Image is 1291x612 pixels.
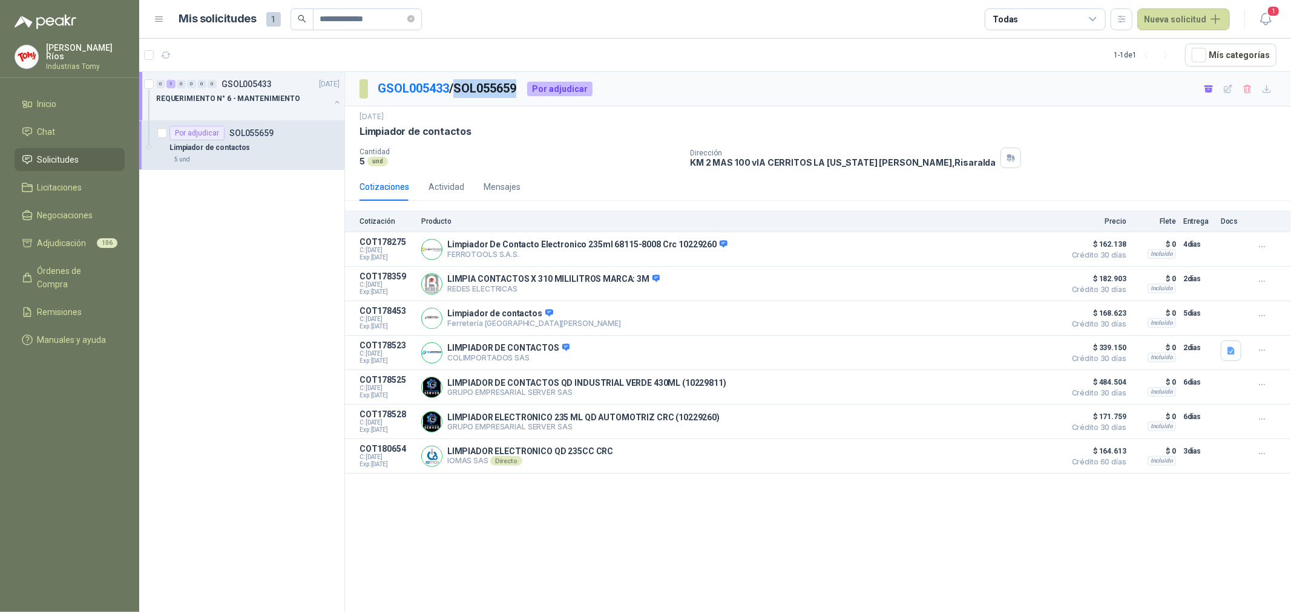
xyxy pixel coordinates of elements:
[421,217,1059,226] p: Producto
[15,15,76,29] img: Logo peakr
[447,284,660,293] p: REDES ELECTRICAS
[38,305,82,319] span: Remisiones
[1183,272,1214,286] p: 2 días
[360,375,414,385] p: COT178525
[1183,409,1214,424] p: 6 días
[1066,458,1126,466] span: Crédito 60 días
[1066,375,1126,389] span: $ 484.504
[1134,272,1176,286] p: $ 0
[484,180,521,194] div: Mensajes
[429,180,464,194] div: Actividad
[360,426,414,434] span: Exp: [DATE]
[447,388,726,397] p: GRUPO EMPRESARIAL SERVER SAS
[360,156,365,166] p: 5
[319,79,340,90] p: [DATE]
[46,44,125,60] p: [PERSON_NAME] Ríos
[38,153,79,166] span: Solicitudes
[690,157,996,168] p: KM 2 MAS 100 vIA CERRITOS LA [US_STATE] [PERSON_NAME] , Risaralda
[360,288,414,296] span: Exp: [DATE]
[1148,318,1176,328] div: Incluido
[15,176,125,199] a: Licitaciones
[1148,456,1176,466] div: Incluido
[422,239,442,259] img: Company Logo
[15,301,125,324] a: Remisiones
[360,306,414,316] p: COT178453
[1066,286,1126,293] span: Crédito 30 días
[1134,375,1176,389] p: $ 0
[1066,237,1126,252] span: $ 162.138
[378,81,449,96] a: GSOL005433
[447,412,720,422] p: LIMPIADOR ELECTRONICO 235 ML QD AUTOMOTRIZ CRC (10229260)
[1267,5,1280,17] span: 1
[208,80,217,88] div: 0
[1066,355,1126,362] span: Crédito 30 días
[447,378,726,388] p: LIMPIADOR DE CONTACTOS QD INDUSTRIAL VERDE 430ML (10229811)
[447,343,570,354] p: LIMPIADOR DE CONTACTOS
[1134,217,1176,226] p: Flete
[447,239,728,250] p: Limpiador De Contacto Electronico 235ml 68115-8008 Crc 10229260
[1134,237,1176,252] p: $ 0
[360,340,414,350] p: COT178523
[1183,306,1214,321] p: 5 días
[38,125,56,138] span: Chat
[1183,340,1214,355] p: 2 días
[15,148,125,171] a: Solicitudes
[177,80,186,88] div: 0
[993,13,1018,26] div: Todas
[360,444,414,454] p: COT180654
[169,142,250,154] p: Limpiador de contactos
[360,350,414,357] span: C: [DATE]
[156,77,342,116] a: 0 1 0 0 0 0 GSOL005433[DATE] REQUERIMIENTO N° 6 - MANTENIMIENTO
[1134,306,1176,321] p: $ 0
[1066,217,1126,226] p: Precio
[360,237,414,247] p: COT178275
[422,377,442,397] img: Company Logo
[166,80,176,88] div: 1
[1148,284,1176,293] div: Incluido
[46,63,125,70] p: Industrias Tomy
[15,259,125,296] a: Órdenes de Compra
[38,236,87,250] span: Adjudicación
[690,149,996,157] p: Dirección
[1183,375,1214,389] p: 6 días
[38,333,107,347] span: Manuales y ayuda
[1066,409,1126,424] span: $ 171.759
[447,308,621,319] p: Limpiador de contactos
[222,80,272,88] p: GSOL005433
[360,111,384,123] p: [DATE]
[1066,424,1126,431] span: Crédito 30 días
[1148,353,1176,362] div: Incluido
[38,264,113,291] span: Órdenes de Compra
[15,232,125,255] a: Adjudicación106
[1148,422,1176,431] div: Incluido
[360,419,414,426] span: C: [DATE]
[1066,306,1126,321] span: $ 168.623
[1183,444,1214,458] p: 3 días
[360,180,409,194] div: Cotizaciones
[360,385,414,392] span: C: [DATE]
[156,93,300,105] p: REQUERIMIENTO N° 6 - MANTENIMIENTO
[422,274,442,294] img: Company Logo
[360,392,414,399] span: Exp: [DATE]
[1066,321,1126,328] span: Crédito 30 días
[447,456,613,466] p: IOMAS SAS
[156,80,165,88] div: 0
[15,45,38,68] img: Company Logo
[407,13,415,25] span: close-circle
[360,323,414,330] span: Exp: [DATE]
[1114,45,1175,65] div: 1 - 1 de 1
[422,343,442,363] img: Company Logo
[1066,252,1126,259] span: Crédito 30 días
[447,353,570,362] p: COLIMPORTADOS SAS
[187,80,196,88] div: 0
[179,10,257,28] h1: Mis solicitudes
[447,274,660,285] p: LIMPIA CONTACTOS X 310 MILILITROS MARCA: 3M
[1183,217,1214,226] p: Entrega
[360,272,414,281] p: COT178359
[1183,237,1214,252] p: 4 días
[1185,44,1276,67] button: Mís categorías
[422,308,442,328] img: Company Logo
[447,250,728,259] p: FERROTOOLS S.A.S.
[378,79,517,98] p: / SOL055659
[1134,444,1176,458] p: $ 0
